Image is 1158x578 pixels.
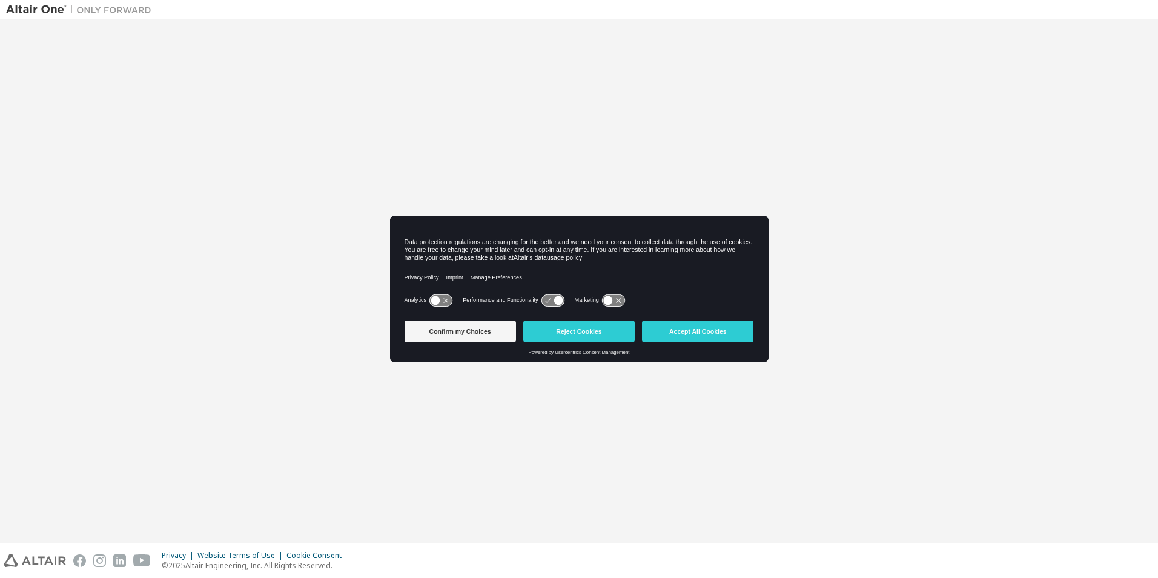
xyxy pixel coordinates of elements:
div: Website Terms of Use [197,551,286,560]
img: instagram.svg [93,554,106,567]
div: Cookie Consent [286,551,349,560]
div: Privacy [162,551,197,560]
img: facebook.svg [73,554,86,567]
p: © 2025 Altair Engineering, Inc. All Rights Reserved. [162,560,349,571]
img: Altair One [6,4,157,16]
img: altair_logo.svg [4,554,66,567]
img: linkedin.svg [113,554,126,567]
img: youtube.svg [133,554,151,567]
